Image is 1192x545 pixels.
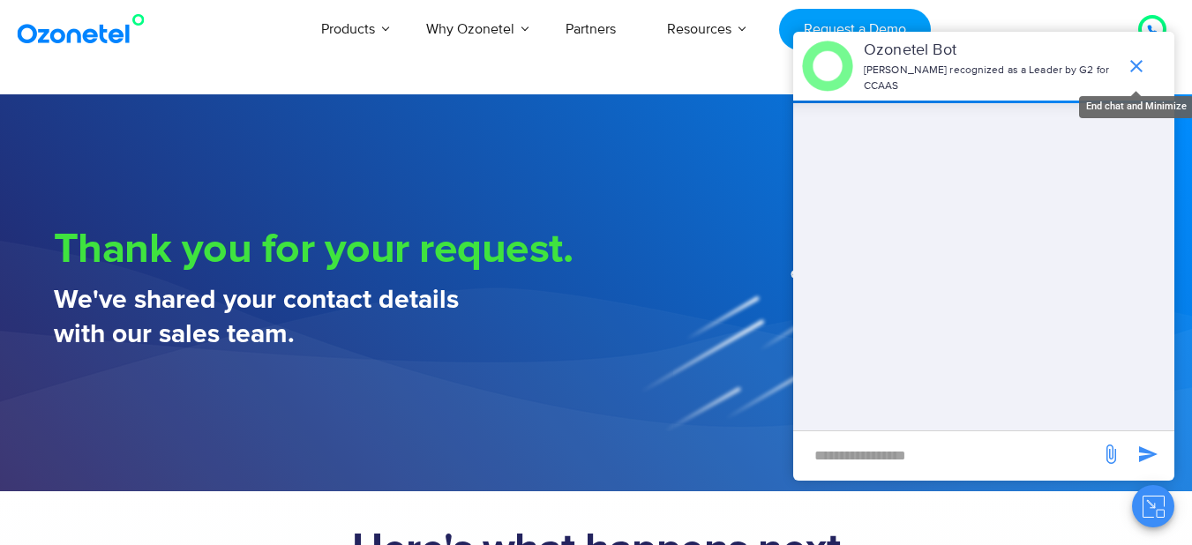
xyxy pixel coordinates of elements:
h1: Thank you for your request. [54,226,596,274]
h3: We've shared your contact details with our sales team. [54,283,596,352]
p: [PERSON_NAME] recognized as a Leader by G2 for CCAAS [864,63,1117,94]
img: header [802,41,853,92]
p: Ozonetel Bot [864,39,1117,63]
span: send message [1130,437,1166,472]
span: send message [1093,437,1128,472]
span: end chat or minimize [1119,49,1154,84]
div: new-msg-input [802,440,1091,472]
button: Close chat [1132,485,1174,527]
a: Request a Demo [779,9,930,50]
